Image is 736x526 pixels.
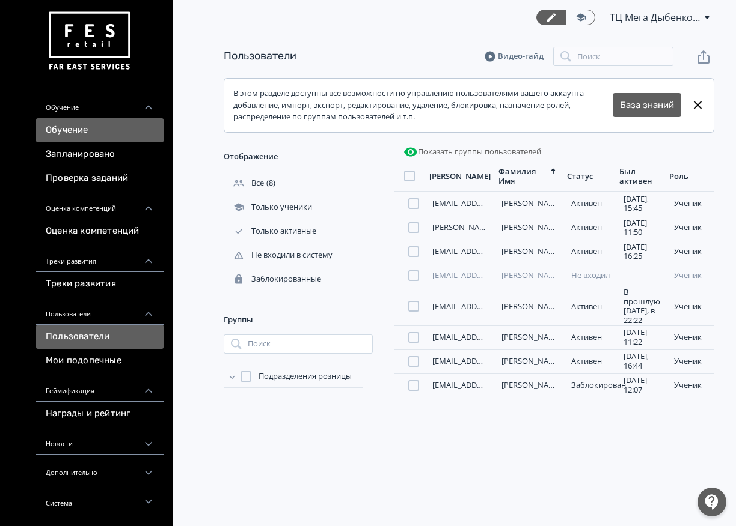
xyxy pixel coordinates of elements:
[432,198,559,208] a: [EMAIL_ADDRESS][DOMAIN_NAME]
[432,331,559,342] a: [EMAIL_ADDRESS][DOMAIN_NAME]
[501,222,562,232] a: [PERSON_NAME]
[674,247,710,256] div: ученик
[624,376,664,394] div: [DATE] 12:07
[571,271,612,280] div: Не входил
[432,379,559,390] a: [EMAIL_ADDRESS][DOMAIN_NAME]
[571,333,612,342] div: Активен
[501,379,562,390] a: [PERSON_NAME]
[432,222,620,232] a: [PERSON_NAME][EMAIL_ADDRESS][DOMAIN_NAME]
[432,270,559,280] a: [EMAIL_ADDRESS][DOMAIN_NAME]
[567,171,593,181] div: Статус
[36,426,164,455] div: Новости
[36,349,164,373] a: Мои подопечные
[571,302,612,312] div: Активен
[620,98,674,112] a: База знаний
[224,226,319,237] div: Только активные
[36,190,164,219] div: Оценка компетенций
[224,274,324,285] div: Заблокированные
[610,10,700,25] span: ТЦ Мега Дыбенко СПб CR 6512180
[498,166,547,187] div: Фамилия Имя
[36,373,164,402] div: Геймификация
[36,243,164,272] div: Треки развития
[674,357,710,366] div: ученик
[674,271,710,280] div: ученик
[624,195,664,213] div: [DATE], 15:45
[224,142,373,171] div: Отображение
[624,288,664,325] div: В прошлую [DATE], в 22:22
[674,302,710,312] div: ученик
[669,171,688,181] div: Роль
[696,50,711,64] svg: Экспорт пользователей файлом
[571,199,612,208] div: Активен
[674,223,710,232] div: ученик
[36,166,164,190] a: Проверка заданий
[501,301,562,312] a: [PERSON_NAME]
[485,50,544,62] a: Видео-гайд
[501,246,562,256] a: [PERSON_NAME]
[259,370,352,382] span: Подразделения розницы
[501,270,562,280] a: [PERSON_NAME]
[429,171,491,181] div: [PERSON_NAME]
[224,49,296,62] a: Пользователи
[36,272,164,296] a: Треки развития
[36,142,164,166] a: Запланировано
[501,331,562,342] a: [PERSON_NAME]
[674,199,710,208] div: ученик
[224,306,373,334] div: Группы
[233,88,613,123] div: В этом разделе доступны все возможности по управлению пользователями вашего аккаунта - добавление...
[36,89,164,118] div: Обучение
[36,219,164,243] a: Оценка компетенций
[624,328,664,346] div: [DATE] 11:22
[401,142,544,162] button: Показать группы пользователей
[624,352,664,370] div: [DATE], 16:44
[566,10,595,25] a: Переключиться в режим ученика
[674,381,710,390] div: ученик
[224,250,335,261] div: Не входили в систему
[432,246,559,256] a: [EMAIL_ADDRESS][DOMAIN_NAME]
[619,166,655,187] div: Был активен
[36,402,164,426] a: Награды и рейтинг
[224,178,266,189] div: Все
[501,198,562,208] a: [PERSON_NAME]
[36,118,164,142] a: Обучение
[36,296,164,325] div: Пользователи
[36,455,164,483] div: Дополнительно
[432,355,559,366] a: [EMAIL_ADDRESS][DOMAIN_NAME]
[432,301,559,312] a: [EMAIL_ADDRESS][DOMAIN_NAME]
[571,381,612,390] div: Заблокирован
[501,355,562,366] a: [PERSON_NAME]
[36,483,164,512] div: Система
[674,333,710,342] div: ученик
[571,247,612,256] div: Активен
[46,7,132,75] img: https://files.teachbase.ru/system/account/57463/logo/medium-936fc5084dd2c598f50a98b9cbe0469a.png
[624,243,664,261] div: [DATE] 16:25
[224,171,373,195] div: (8)
[624,219,664,237] div: [DATE] 11:50
[613,93,681,117] button: База знаний
[36,325,164,349] a: Пользователи
[571,223,612,232] div: Активен
[571,357,612,366] div: Активен
[224,202,314,213] div: Только ученики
